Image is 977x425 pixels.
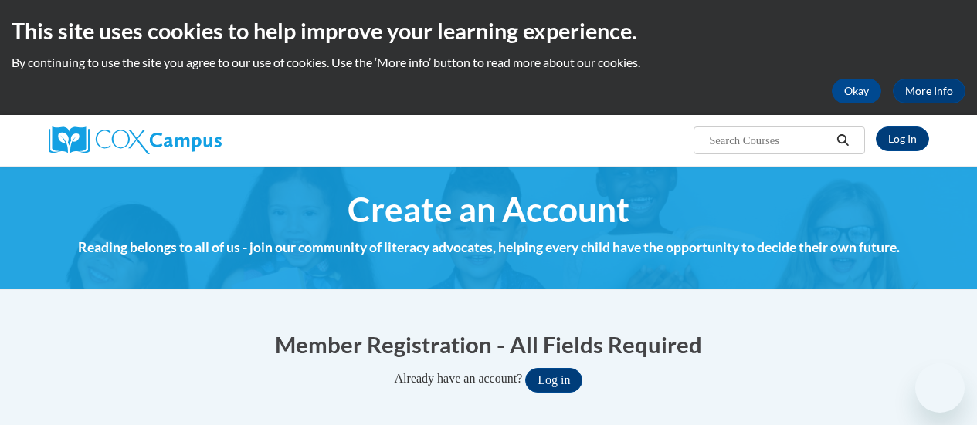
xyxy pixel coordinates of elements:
img: Cox Campus [49,126,222,154]
h1: Member Registration - All Fields Required [49,329,929,360]
button: Log in [525,368,582,393]
span: Create an Account [348,189,629,230]
button: Search [831,131,854,150]
span: Already have an account? [395,372,523,385]
a: Log In [876,126,929,151]
input: Search Courses [707,131,831,150]
h4: Reading belongs to all of us - join our community of literacy advocates, helping every child have... [49,238,929,258]
button: Okay [832,79,881,103]
iframe: Button to launch messaging window [915,363,965,413]
h2: This site uses cookies to help improve your learning experience. [12,15,965,46]
p: By continuing to use the site you agree to our use of cookies. Use the ‘More info’ button to read... [12,54,965,71]
a: More Info [893,79,965,103]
